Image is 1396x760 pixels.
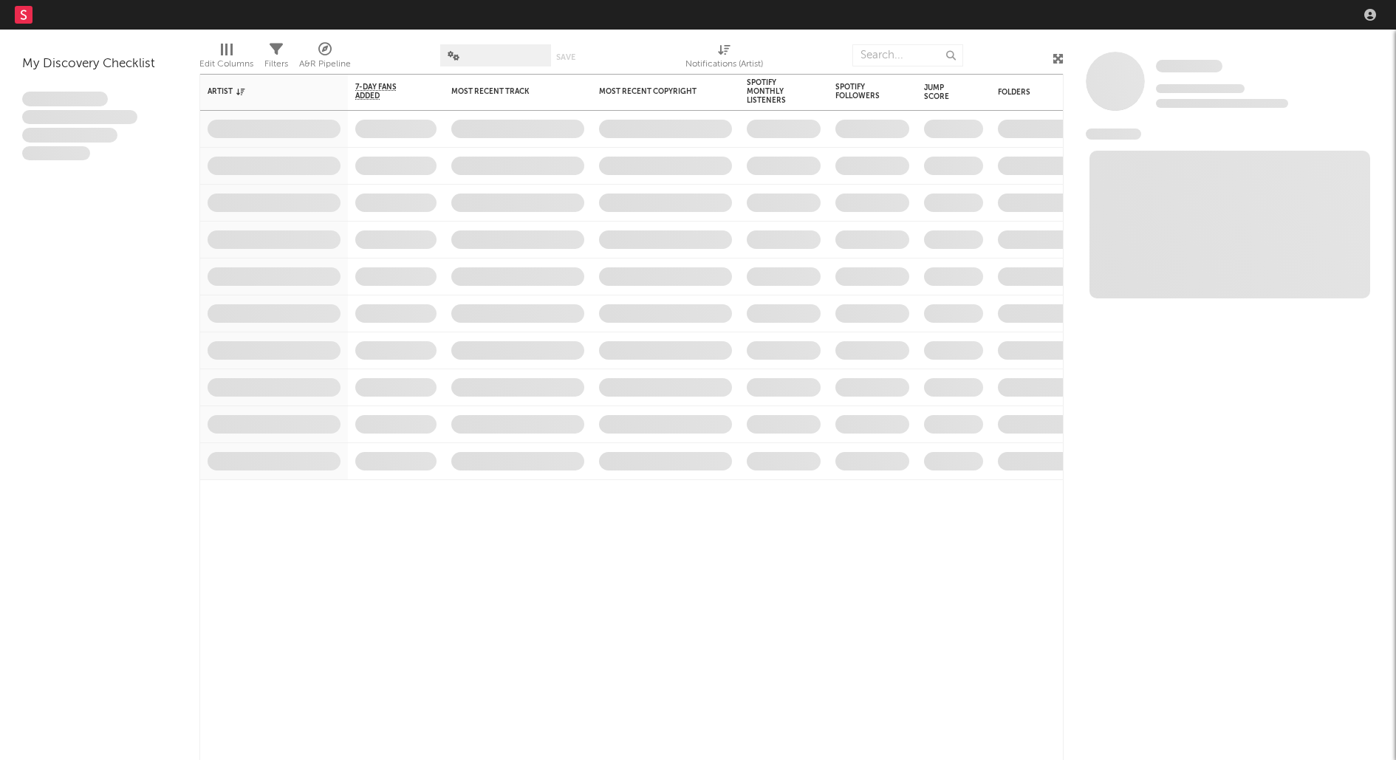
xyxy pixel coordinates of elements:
div: Most Recent Copyright [599,87,710,96]
span: Lorem ipsum dolor [22,92,108,106]
div: Filters [264,37,288,80]
div: My Discovery Checklist [22,55,177,73]
div: Edit Columns [199,37,253,80]
span: Some Artist [1156,60,1222,72]
span: News Feed [1086,129,1141,140]
span: 0 fans last week [1156,99,1288,108]
span: Praesent ac interdum [22,128,117,143]
span: Aliquam viverra [22,146,90,161]
div: Notifications (Artist) [685,37,763,80]
div: Spotify Monthly Listeners [747,78,798,105]
button: Save [556,53,575,61]
a: Some Artist [1156,59,1222,74]
div: Notifications (Artist) [685,55,763,73]
div: Filters [264,55,288,73]
span: 7-Day Fans Added [355,83,414,100]
div: Jump Score [924,83,961,101]
div: Artist [208,87,318,96]
input: Search... [852,44,963,66]
div: Spotify Followers [835,83,887,100]
div: A&R Pipeline [299,55,351,73]
div: Folders [998,88,1109,97]
span: Tracking Since: [DATE] [1156,84,1245,93]
div: A&R Pipeline [299,37,351,80]
div: Most Recent Track [451,87,562,96]
span: Integer aliquet in purus et [22,110,137,125]
div: Edit Columns [199,55,253,73]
